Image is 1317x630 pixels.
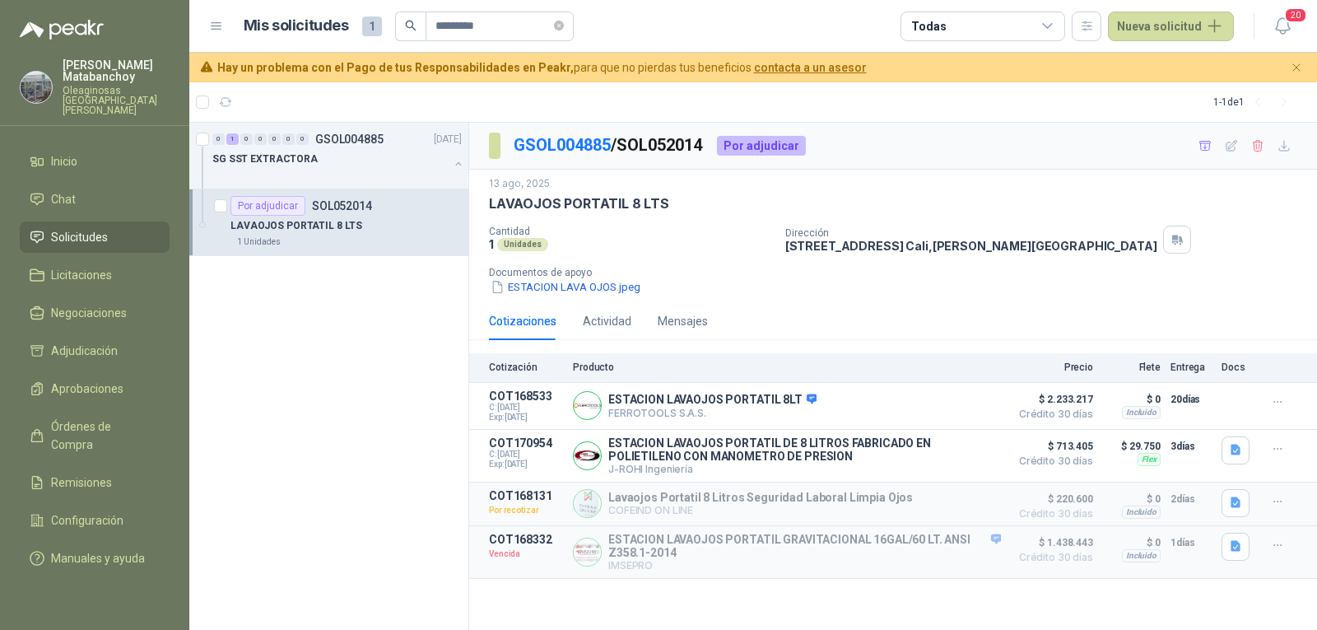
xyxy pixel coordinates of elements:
p: 3 días [1170,436,1212,456]
p: SG SST EXTRACTORA [212,152,318,167]
a: Órdenes de Compra [20,411,170,460]
div: Todas [911,17,946,35]
div: 0 [268,133,281,145]
p: Oleaginosas [GEOGRAPHIC_DATA][PERSON_NAME] [63,86,170,115]
a: GSOL004885 [514,135,611,155]
span: search [405,20,417,31]
p: Precio [1011,362,1093,373]
p: COT168332 [489,533,563,546]
img: Company Logo [574,392,601,419]
p: FERROTOOLS S.A.S. [608,407,817,419]
p: Por recotizar [489,502,563,519]
div: Incluido [1122,506,1161,519]
a: Adjudicación [20,335,170,366]
img: Company Logo [574,442,601,469]
span: C: [DATE] [489,403,563,413]
p: COT168131 [489,489,563,502]
a: Solicitudes [20,222,170,253]
span: C: [DATE] [489,450,563,460]
p: [DATE] [434,132,462,147]
p: $ 0 [1103,489,1161,509]
a: Configuración [20,505,170,536]
div: 0 [282,133,295,145]
button: 20 [1268,12,1297,41]
span: Inicio [51,152,77,170]
p: Vencida [489,546,563,562]
a: Licitaciones [20,259,170,291]
a: Remisiones [20,467,170,498]
a: Manuales y ayuda [20,543,170,574]
p: 20 días [1170,390,1212,409]
span: Chat [51,190,76,208]
p: Entrega [1170,362,1212,373]
span: $ 2.233.217 [1011,390,1093,409]
a: Chat [20,184,170,215]
p: Lavaojos Portatil 8 Litros Seguridad Laboral Limpia Ojos [608,491,913,504]
div: Incluido [1122,406,1161,419]
a: Negociaciones [20,297,170,329]
p: SOL052014 [312,200,372,212]
p: COT170954 [489,436,563,450]
img: Company Logo [21,72,52,103]
p: J-ROHI Ingeniería [608,463,1001,475]
p: COFEIND ON LINE [608,504,913,516]
p: LAVAOJOS PORTATIL 8 LTS [489,195,669,212]
b: Hay un problema con el Pago de tus Responsabilidades en Peakr, [217,61,574,74]
p: LAVAOJOS PORTATIL 8 LTS [230,218,362,234]
span: Crédito 30 días [1011,409,1093,419]
p: Dirección [785,227,1157,239]
div: Por adjudicar [717,136,806,156]
p: Cotización [489,362,563,373]
span: Remisiones [51,474,112,492]
p: GSOL004885 [315,133,384,145]
button: Cerrar [1287,58,1307,78]
span: Crédito 30 días [1011,456,1093,466]
div: Por adjudicar [230,196,305,216]
button: Nueva solicitud [1108,12,1234,41]
p: Flete [1103,362,1161,373]
p: Cantidad [489,226,772,237]
div: Actividad [583,312,631,330]
p: ESTACION LAVAOJOS PORTATIL 8LT [608,393,817,408]
p: [STREET_ADDRESS] Cali , [PERSON_NAME][GEOGRAPHIC_DATA] [785,239,1157,253]
div: 0 [254,133,267,145]
p: $ 0 [1103,533,1161,553]
div: Unidades [497,238,548,251]
span: 20 [1284,7,1307,23]
div: Mensajes [658,312,708,330]
p: ESTACION LAVAOJOS PORTATIL GRAVITACIONAL 16GAL/60 LT. ANSI Z358.1-2014 [608,533,1001,559]
span: close-circle [554,21,564,30]
span: Exp: [DATE] [489,460,563,469]
div: 0 [240,133,253,145]
p: / SOL052014 [514,133,704,158]
a: Aprobaciones [20,373,170,404]
span: Configuración [51,511,123,530]
span: Crédito 30 días [1011,509,1093,519]
a: 0 1 0 0 0 0 0 GSOL004885[DATE] SG SST EXTRACTORA [212,129,465,182]
p: Producto [573,362,1001,373]
img: Company Logo [574,539,601,566]
img: Logo peakr [20,20,104,40]
a: Inicio [20,146,170,177]
span: Solicitudes [51,228,108,246]
span: Licitaciones [51,266,112,284]
span: $ 220.600 [1011,489,1093,509]
span: Negociaciones [51,304,127,322]
div: 0 [212,133,225,145]
img: Company Logo [574,490,601,517]
span: para que no pierdas tus beneficios [217,58,867,77]
span: Manuales y ayuda [51,549,145,567]
div: Flex [1138,453,1161,466]
span: close-circle [554,18,564,34]
p: Docs [1222,362,1254,373]
span: $ 713.405 [1011,436,1093,456]
a: contacta a un asesor [754,61,867,74]
span: Adjudicación [51,342,118,360]
span: $ 1.438.443 [1011,533,1093,553]
span: Aprobaciones [51,380,123,398]
p: 2 días [1170,489,1212,509]
span: 1 [362,16,382,36]
div: Cotizaciones [489,312,556,330]
a: Por adjudicarSOL052014LAVAOJOS PORTATIL 8 LTS1 Unidades [189,189,468,256]
p: $ 29.750 [1103,436,1161,456]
